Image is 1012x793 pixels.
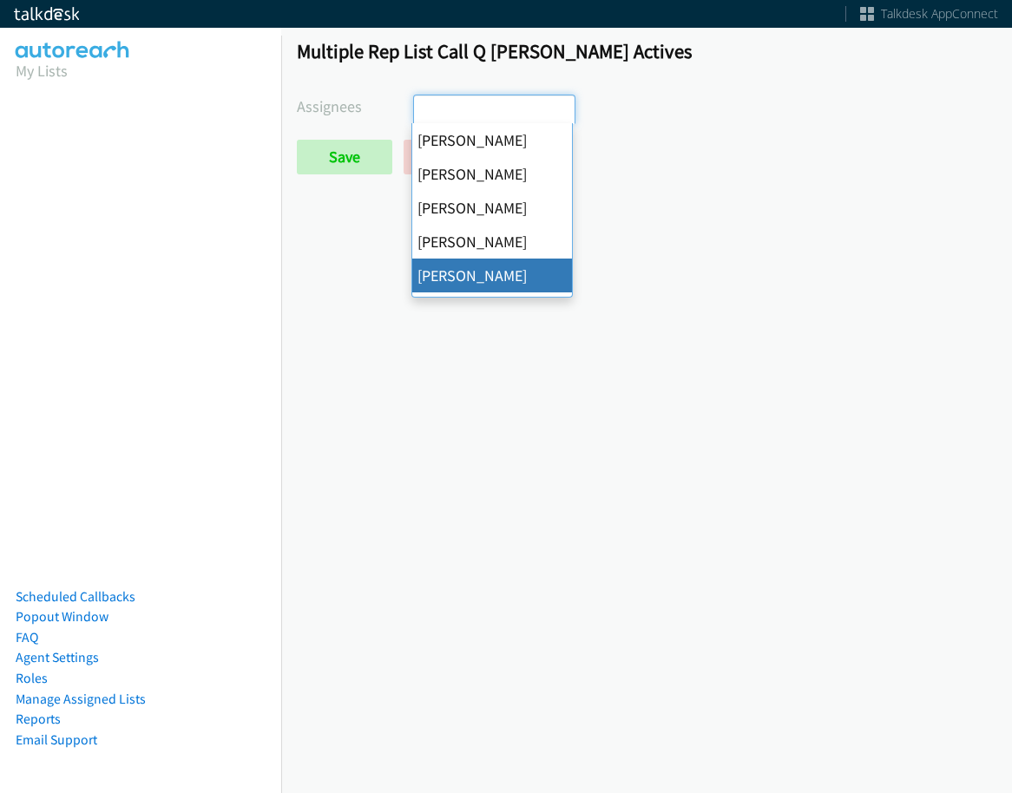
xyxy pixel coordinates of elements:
[16,608,108,625] a: Popout Window
[297,39,996,63] h1: Multiple Rep List Call Q [PERSON_NAME] Actives
[297,95,413,118] label: Assignees
[16,670,48,686] a: Roles
[412,157,572,191] li: [PERSON_NAME]
[297,140,392,174] input: Save
[412,191,572,225] li: [PERSON_NAME]
[412,259,572,292] li: [PERSON_NAME]
[404,140,500,174] a: Back
[860,5,998,23] a: Talkdesk AppConnect
[16,711,61,727] a: Reports
[16,691,146,707] a: Manage Assigned Lists
[412,225,572,259] li: [PERSON_NAME]
[16,61,68,81] a: My Lists
[412,292,572,326] li: [PERSON_NAME]
[16,731,97,748] a: Email Support
[16,649,99,665] a: Agent Settings
[16,629,38,646] a: FAQ
[412,123,572,157] li: [PERSON_NAME]
[16,588,135,605] a: Scheduled Callbacks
